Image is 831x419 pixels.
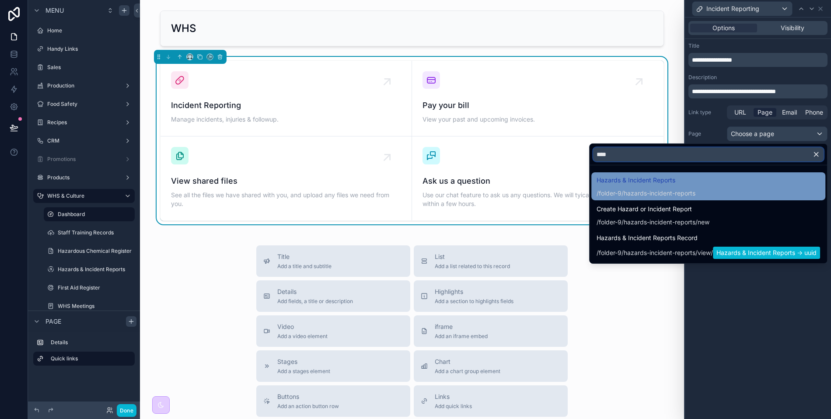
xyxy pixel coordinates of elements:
[435,357,500,366] span: Chart
[277,252,332,261] span: Title
[414,385,568,417] button: LinksAdd quick links
[414,350,568,382] button: ChartAdd a chart group element
[58,229,133,236] label: Staff Training Records
[47,64,133,71] label: Sales
[412,136,663,220] a: Ask us a questionUse our chat feature to ask us any questions. We will tyically get back to you w...
[161,136,412,220] a: View shared filesSee all the files we have shared with you, and upload any files we need from you.
[277,357,330,366] span: Stages
[161,61,412,136] a: Incident ReportingManage incidents, injuries & followup.
[256,385,410,417] button: ButtonsAdd an action button row
[435,252,510,261] span: List
[597,247,820,259] div: /folder-9/hazards-incident-reports
[33,171,135,185] a: Products
[58,211,129,218] label: Dashboard
[277,368,330,375] span: Add a stages element
[33,60,135,74] a: Sales
[597,218,709,227] div: /folder-9/hazards-incident-reports /new
[256,315,410,347] button: VideoAdd a video element
[414,245,568,277] button: ListAdd a list related to this record
[597,175,695,185] span: Hazards & Incident Reports
[33,97,135,111] a: Food Safety
[435,287,513,296] span: Highlights
[33,42,135,56] a: Handy Links
[171,191,401,208] span: See all the files we have shared with you, and upload any files we need from you.
[435,368,500,375] span: Add a chart group element
[695,248,698,257] span: /
[33,134,135,148] a: CRM
[435,392,472,401] span: Links
[44,299,135,313] a: WHS Meetings
[44,207,135,221] a: Dashboard
[28,332,140,374] div: scrollable content
[47,27,133,34] label: Home
[47,174,121,181] label: Products
[58,284,133,291] label: First Aid Register
[422,99,653,112] span: Pay your bill
[33,152,135,166] a: Promotions
[51,339,131,346] label: Details
[422,175,653,187] span: Ask us a question
[47,45,133,52] label: Handy Links
[414,280,568,312] button: HighlightsAdd a section to highlights fields
[45,317,61,326] span: Page
[797,249,803,256] span: ->
[711,248,713,257] span: /
[277,298,353,305] span: Add fields, a title or description
[277,322,328,331] span: Video
[51,355,128,362] label: Quick links
[44,262,135,276] a: Hazards & Incident Reports
[435,322,488,331] span: iframe
[277,287,353,296] span: Details
[256,280,410,312] button: DetailsAdd fields, a title or description
[45,6,64,15] span: Menu
[171,175,401,187] span: View shared files
[47,137,121,144] label: CRM
[412,61,663,136] a: Pay your billView your past and upcoming invoices.
[277,392,339,401] span: Buttons
[256,245,410,277] button: TitleAdd a title and subtitle
[277,263,332,270] span: Add a title and subtitle
[435,403,472,410] span: Add quick links
[47,119,121,126] label: Recipes
[597,233,820,243] span: Hazards & Incident Reports Record
[597,189,695,198] div: /folder-9/hazards-incident-reports
[171,99,401,112] span: Incident Reporting
[277,333,328,340] span: Add a video element
[47,192,117,199] label: WHS & Culture
[58,248,133,255] label: Hazardous Chemical Register
[58,303,133,310] label: WHS Meetings
[435,333,488,340] span: Add an iframe embed
[256,350,410,382] button: StagesAdd a stages element
[44,244,135,258] a: Hazardous Chemical Register
[33,24,135,38] a: Home
[33,115,135,129] a: Recipes
[33,189,135,203] a: WHS & Culture
[47,101,121,108] label: Food Safety
[414,315,568,347] button: iframeAdd an iframe embed
[422,191,653,208] span: Use our chat feature to ask us any questions. We will tyically get back to you within a few hours.
[713,247,820,259] span: Hazards & Incident Reports uuid
[277,403,339,410] span: Add an action button row
[47,82,121,89] label: Production
[58,266,133,273] label: Hazards & Incident Reports
[435,298,513,305] span: Add a section to highlights fields
[44,226,135,240] a: Staff Training Records
[47,156,121,163] label: Promotions
[117,404,136,417] button: Done
[33,79,135,93] a: Production
[44,281,135,295] a: First Aid Register
[422,115,653,124] span: View your past and upcoming invoices.
[435,263,510,270] span: Add a list related to this record
[698,248,711,257] span: view
[171,115,401,124] span: Manage incidents, injuries & followup.
[597,204,709,214] span: Create Hazard or Incident Report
